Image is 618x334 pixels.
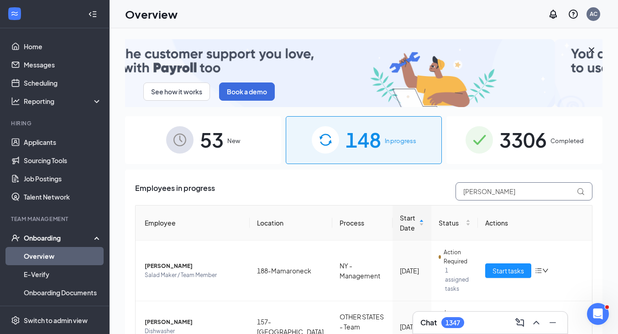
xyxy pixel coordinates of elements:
[445,319,460,327] div: 1347
[143,82,210,101] button: See how it works
[250,206,332,241] th: Location
[568,9,579,20] svg: QuestionInfo
[548,9,559,20] svg: Notifications
[11,233,20,242] svg: UserCheck
[24,247,102,265] a: Overview
[24,56,102,74] a: Messages
[227,136,240,145] span: New
[24,302,102,320] a: Activity log
[535,267,542,274] span: bars
[346,124,381,155] span: 148
[492,266,524,276] span: Start tasks
[200,124,224,155] span: 53
[586,45,597,56] svg: Cross
[24,265,102,283] a: E-Verify
[531,317,542,328] svg: ChevronUp
[587,303,609,325] iframe: Intercom live chat
[250,241,332,301] td: 188-Mamaroneck
[542,267,549,274] span: down
[550,136,584,145] span: Completed
[431,206,478,241] th: Status
[478,206,592,241] th: Actions
[400,266,424,276] div: [DATE]
[400,322,424,332] div: [DATE]
[10,9,19,18] svg: WorkstreamLogo
[445,266,471,293] span: 1 assigned tasks
[514,317,525,328] svg: ComposeMessage
[125,6,178,22] h1: Overview
[24,151,102,170] a: Sourcing Tools
[24,170,102,188] a: Job Postings
[445,308,471,327] span: In progress
[11,316,20,325] svg: Settings
[145,318,242,327] span: [PERSON_NAME]
[88,10,97,19] svg: Collapse
[439,218,464,228] span: Status
[24,74,102,92] a: Scheduling
[332,241,393,301] td: NY - Management
[24,133,102,151] a: Applicants
[545,315,560,330] button: Minimize
[11,215,100,223] div: Team Management
[125,39,602,107] img: payroll-small.gif
[11,97,20,106] svg: Analysis
[400,213,417,233] span: Start Date
[136,206,250,241] th: Employee
[590,10,597,18] div: AC
[219,82,275,101] button: Book a demo
[547,317,558,328] svg: Minimize
[24,188,102,206] a: Talent Network
[456,182,592,200] input: Search by Name, Job Posting, or Process
[420,318,437,328] h3: Chat
[24,316,88,325] div: Switch to admin view
[24,97,102,106] div: Reporting
[385,136,416,145] span: In progress
[513,315,527,330] button: ComposeMessage
[24,283,102,302] a: Onboarding Documents
[444,248,471,266] span: Action Required
[24,233,94,242] div: Onboarding
[332,206,393,241] th: Process
[529,315,544,330] button: ChevronUp
[24,37,102,56] a: Home
[145,262,242,271] span: [PERSON_NAME]
[11,119,100,127] div: Hiring
[135,182,215,200] span: Employees in progress
[499,124,547,155] span: 3306
[145,271,242,280] span: Salad Maker / Team Member
[485,263,531,278] button: Start tasks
